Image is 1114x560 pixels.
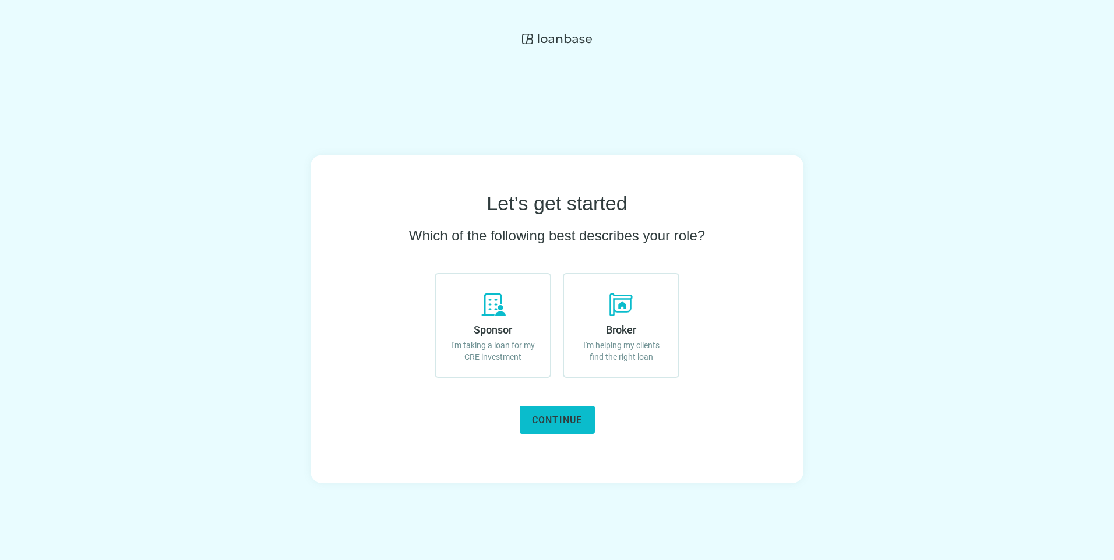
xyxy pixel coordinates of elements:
h1: Let’s get started [487,192,627,215]
h2: Which of the following best describes your role? [409,226,705,245]
span: Sponsor [474,324,512,336]
span: Broker [606,324,636,336]
p: I'm helping my clients find the right loan [576,339,667,363]
span: Continue [532,414,583,426]
p: I'm taking a loan for my CRE investment [447,339,538,363]
button: Continue [520,406,595,434]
